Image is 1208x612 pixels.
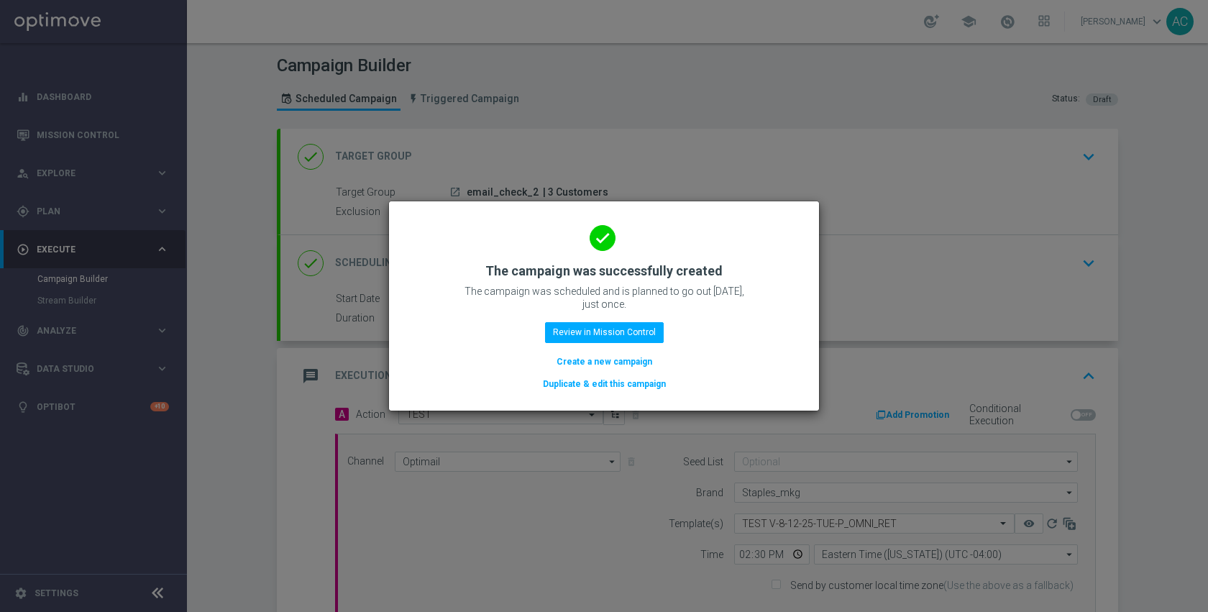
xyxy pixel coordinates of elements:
[460,285,748,311] p: The campaign was scheduled and is planned to go out [DATE], just once.
[485,262,723,280] h2: The campaign was successfully created
[555,354,654,370] button: Create a new campaign
[545,322,664,342] button: Review in Mission Control
[541,376,667,392] button: Duplicate & edit this campaign
[590,225,616,251] i: done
